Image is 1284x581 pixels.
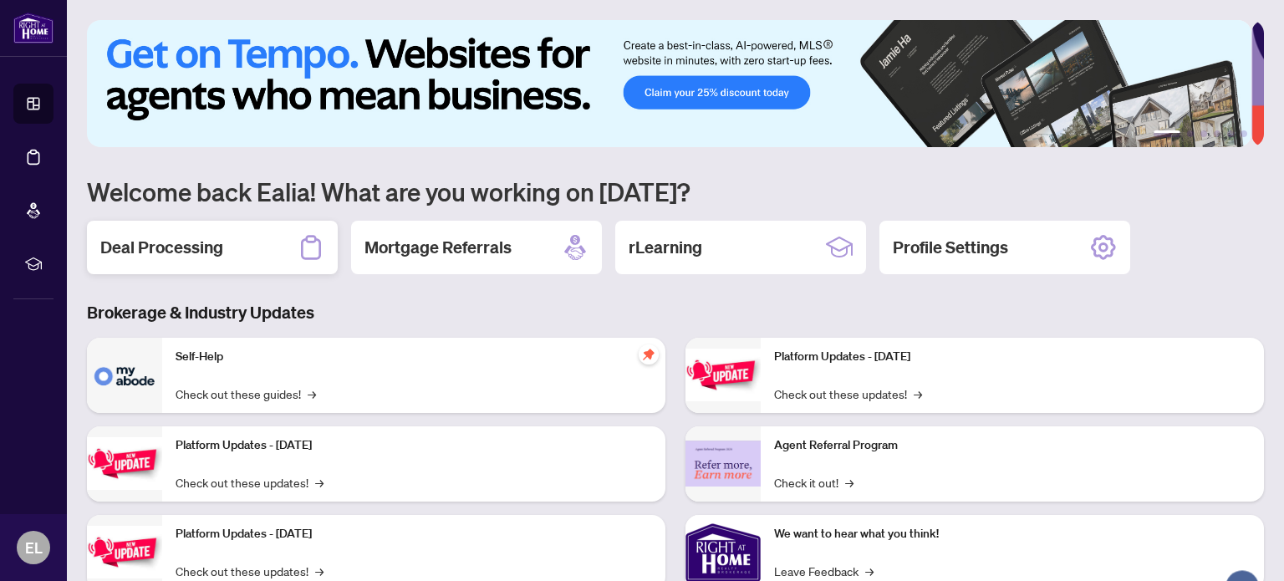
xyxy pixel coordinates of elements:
button: 6 [1241,130,1247,137]
img: logo [13,13,53,43]
p: We want to hear what you think! [774,525,1251,543]
span: → [845,473,853,492]
button: 3 [1200,130,1207,137]
p: Agent Referral Program [774,436,1251,455]
img: Platform Updates - September 16, 2025 [87,437,162,490]
img: Agent Referral Program [685,441,761,487]
h2: Profile Settings [893,236,1008,259]
button: 2 [1187,130,1194,137]
img: Slide 0 [87,20,1251,147]
p: Platform Updates - [DATE] [176,436,652,455]
a: Leave Feedback→ [774,562,874,580]
p: Platform Updates - [DATE] [774,348,1251,366]
span: → [315,473,324,492]
h2: rLearning [629,236,702,259]
h2: Mortgage Referrals [364,236,512,259]
span: → [308,385,316,403]
button: 5 [1227,130,1234,137]
img: Platform Updates - July 21, 2025 [87,526,162,578]
button: 4 [1214,130,1220,137]
p: Self-Help [176,348,652,366]
a: Check out these updates!→ [176,562,324,580]
button: 1 [1154,130,1180,137]
h2: Deal Processing [100,236,223,259]
p: Platform Updates - [DATE] [176,525,652,543]
h1: Welcome back Ealia! What are you working on [DATE]? [87,176,1264,207]
span: → [914,385,922,403]
a: Check out these updates!→ [774,385,922,403]
span: → [315,562,324,580]
a: Check it out!→ [774,473,853,492]
h3: Brokerage & Industry Updates [87,301,1264,324]
span: EL [25,536,43,559]
img: Self-Help [87,338,162,413]
button: Open asap [1217,522,1267,573]
span: → [865,562,874,580]
a: Check out these updates!→ [176,473,324,492]
span: pushpin [639,344,659,364]
img: Platform Updates - June 23, 2025 [685,349,761,401]
a: Check out these guides!→ [176,385,316,403]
